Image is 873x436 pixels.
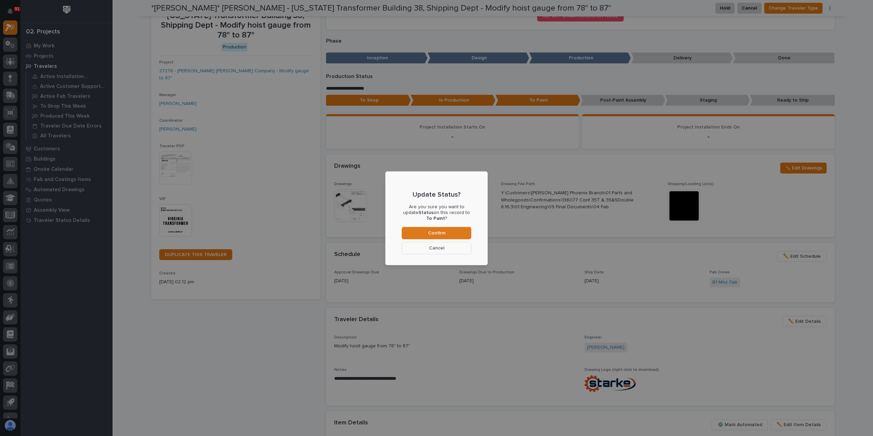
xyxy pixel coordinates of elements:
[428,230,445,236] span: Confirm
[426,216,445,221] b: To Paint
[402,242,471,254] button: Cancel
[402,227,471,239] button: Confirm
[413,191,461,199] p: Update Status?
[402,204,471,221] p: Are you sure you want to update on this record to ?
[418,210,433,215] b: Status
[429,245,444,251] span: Cancel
